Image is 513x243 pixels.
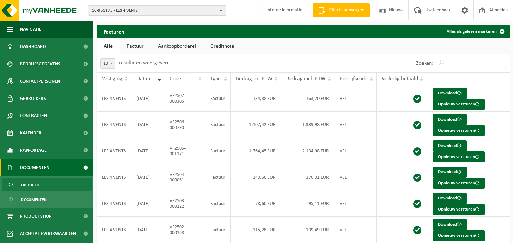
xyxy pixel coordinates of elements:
[131,217,164,243] td: [DATE]
[334,190,377,217] td: VEL
[20,38,46,55] span: Dashboard
[20,142,47,159] span: Rapportage
[97,112,131,138] td: LES 4 VENTS
[164,138,205,164] td: VF2505-001171
[433,88,467,99] a: Download
[131,190,164,217] td: [DATE]
[382,76,418,82] span: Volledig betaald
[136,76,152,82] span: Datum
[92,6,217,16] span: 10-951175 - LES 4 VENTS
[20,55,60,73] span: Bedrijfsgegevens
[334,164,377,190] td: VEL
[20,159,49,176] span: Documenten
[102,76,122,82] span: Vestiging
[131,164,164,190] td: [DATE]
[433,125,485,136] button: Opnieuw versturen
[97,164,131,190] td: LES 4 VENTS
[334,138,377,164] td: VEL
[433,114,467,125] a: Download
[100,58,115,69] span: 10
[97,217,131,243] td: LES 4 VENTS
[236,76,272,82] span: Bedrag ex. BTW
[164,190,205,217] td: VF2503-000122
[433,230,485,241] button: Opnieuw versturen
[97,85,131,112] td: LES 4 VENTS
[334,217,377,243] td: VEL
[120,38,151,54] a: Factuur
[281,190,334,217] td: 95,11 EUR
[281,217,334,243] td: 139,49 EUR
[231,138,281,164] td: 1.764,45 EUR
[286,76,325,82] span: Bedrag incl. BTW
[21,178,39,191] span: Facturen
[205,138,231,164] td: Factuur
[205,112,231,138] td: Factuur
[20,73,60,90] span: Contactpersonen
[433,219,467,230] a: Download
[231,217,281,243] td: 115,28 EUR
[203,38,241,54] a: Creditnota
[433,99,485,110] button: Opnieuw versturen
[97,25,131,38] h2: Facturen
[334,112,377,138] td: VEL
[21,193,47,206] span: Documenten
[2,193,92,206] a: Documenten
[205,85,231,112] td: Factuur
[281,164,334,190] td: 170,01 EUR
[433,193,467,204] a: Download
[433,178,485,189] button: Opnieuw versturen
[205,217,231,243] td: Factuur
[131,112,164,138] td: [DATE]
[231,85,281,112] td: 134,88 EUR
[20,124,41,142] span: Kalender
[2,178,92,191] a: Facturen
[231,112,281,138] td: 1.107,42 EUR
[170,76,181,82] span: Code
[164,112,205,138] td: VF2506-000790
[210,76,221,82] span: Type
[433,204,485,215] button: Opnieuw versturen
[164,85,205,112] td: VF2507-000305
[20,208,51,225] span: Product Shop
[164,217,205,243] td: VF2502-000168
[97,38,120,54] a: Alle
[433,151,485,162] button: Opnieuw versturen
[313,3,370,17] a: Offerte aanvragen
[433,167,467,178] a: Download
[281,112,334,138] td: 1.339,98 EUR
[97,138,131,164] td: LES 4 VENTS
[119,60,168,66] label: resultaten weergeven
[416,60,433,66] label: Zoeken:
[327,7,366,14] span: Offerte aanvragen
[257,5,302,16] label: Interne informatie
[101,59,115,68] span: 10
[97,190,131,217] td: LES 4 VENTS
[205,164,231,190] td: Factuur
[340,76,368,82] span: Bedrijfscode
[20,107,47,124] span: Contracten
[281,85,334,112] td: 163,20 EUR
[281,138,334,164] td: 2.134,98 EUR
[151,38,203,54] a: Aankoopborderel
[131,85,164,112] td: [DATE]
[334,85,377,112] td: VEL
[131,138,164,164] td: [DATE]
[164,164,205,190] td: VF2504-000061
[20,225,76,242] span: Acceptatievoorwaarden
[88,5,226,16] button: 10-951175 - LES 4 VENTS
[433,140,467,151] a: Download
[20,21,41,38] span: Navigatie
[20,90,46,107] span: Gebruikers
[231,164,281,190] td: 140,50 EUR
[231,190,281,217] td: 78,60 EUR
[205,190,231,217] td: Factuur
[441,25,509,38] button: Alles als gelezen markeren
